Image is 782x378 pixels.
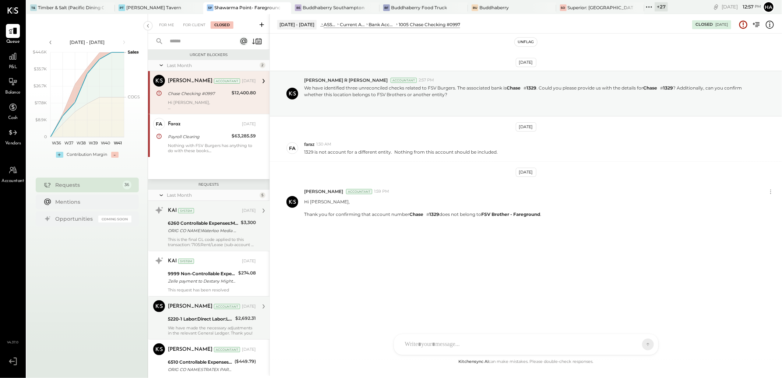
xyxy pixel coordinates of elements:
[655,2,668,11] div: + 27
[33,49,47,55] text: $44.6K
[324,21,336,28] div: ASSETS
[346,189,372,194] div: Accountant
[516,168,536,177] div: [DATE]
[304,199,541,218] p: Hi [PERSON_NAME], Thank you for confirming that account number does not belong to .
[695,22,713,28] div: Closed
[179,21,209,29] div: For Client
[242,258,256,264] div: [DATE]
[391,4,447,11] div: Buddhaberry Food Truck
[56,181,119,189] div: Requests
[241,219,256,226] div: $3,300
[304,188,343,195] span: [PERSON_NAME]
[67,152,108,158] div: Contribution Margin
[168,133,229,140] div: Payroll Clearing
[722,3,761,10] div: [DATE]
[44,134,47,139] text: 0
[168,346,212,353] div: [PERSON_NAME]
[715,22,728,27] div: [DATE]
[215,4,281,11] div: Shawarma Point- Fareground
[128,94,140,99] text: COGS
[168,287,256,293] div: This request has been resolved
[277,20,317,29] div: [DATE] - [DATE]
[126,4,181,11] div: [PERSON_NAME] Tavern
[168,277,236,285] div: Zelle payment to Destany Mighty Cone JPM99bf849ss
[168,90,229,97] div: Chase Checking #0997
[242,304,256,309] div: [DATE]
[426,212,429,217] span: #
[101,140,110,146] text: W40
[168,77,212,85] div: [PERSON_NAME]
[111,152,119,158] div: -
[524,85,526,91] span: #
[178,259,194,264] div: System
[123,181,131,189] div: 36
[168,237,256,247] div: This is the final GL code applied to this transaction: 7105:Rent/Lease (sub-account of Non-Contro...
[214,304,240,309] div: Accountant
[516,58,536,67] div: [DATE]
[304,149,498,155] p: 1329 is not account for a different entity. Nothing from this account should be included.
[76,140,85,146] text: W38
[168,143,256,153] div: Nothing with FSV Burgers has anything to do with these books....
[56,39,119,45] div: [DATE] - [DATE]
[0,126,25,147] a: Vendors
[56,198,128,206] div: Mentions
[168,258,177,265] div: KAI
[242,208,256,214] div: [DATE]
[9,64,17,71] span: P&L
[152,182,266,187] div: Requests
[168,325,256,336] p: We have made the necessary adjustments in the relevant General Ledger. Thank you!
[128,49,139,55] text: Sales
[168,120,181,128] div: faraz
[409,211,439,217] strong: Chase 1329
[34,66,47,71] text: $35.7K
[242,347,256,353] div: [DATE]
[211,21,233,29] div: Closed
[89,140,98,146] text: W39
[152,52,266,57] div: Urgent Blockers
[35,100,47,105] text: $17.8K
[178,208,194,213] div: System
[8,115,18,122] span: Cash
[399,21,460,28] div: 1005 Chase Checking #0997
[207,4,214,11] div: SP
[214,347,240,352] div: Accountant
[119,4,125,11] div: PT
[712,3,720,11] div: copy link
[168,366,232,373] div: ORIG CO NAME:STRATEX PARTNERS ORIG ID:XXXXXX0473 DESC DATE:250725 CO ENTRY DESCR:ROF SEC:CCD TRAC...
[156,120,162,127] div: fa
[168,100,256,110] div: Hi [PERSON_NAME], Thank you for confirming that account number does not belong to .
[168,227,239,234] div: ORIG CO NAME:Waterloo Media ORIG ID:XXXXXX7454 DESC DATE: CO ENTRY DESCR:Waterloo MSEC:WEB TRACE#...
[34,83,47,88] text: $26.7K
[0,100,25,122] a: Cash
[304,141,314,147] span: faraz
[98,216,131,223] div: Coming Soon
[374,189,389,195] span: 1:59 PM
[167,62,258,69] div: Last Month
[5,90,21,96] span: Balance
[369,21,395,28] div: Bank Accounts
[52,140,61,146] text: W36
[479,4,509,11] div: Buddhaberry
[260,62,265,68] div: 2
[242,78,256,84] div: [DATE]
[232,89,256,97] div: $12,400.80
[289,145,296,152] div: fa
[391,78,417,83] div: Accountant
[5,140,21,147] span: Vendors
[168,303,212,310] div: [PERSON_NAME]
[168,315,233,323] div: 5220-1 Labor:Direct Labor:Labor, Management:Manager
[643,85,673,91] strong: Chase 1329
[56,215,95,223] div: Opportunities
[232,132,256,140] div: $63,285.59
[0,75,25,96] a: Balance
[383,4,390,11] div: BF
[515,38,537,46] button: Unflag
[56,152,63,158] div: +
[238,269,256,277] div: $274.08
[6,39,20,45] span: Queue
[316,141,331,147] span: 1:30 AM
[2,178,24,185] span: Accountant
[516,122,536,132] div: [DATE]
[155,21,178,29] div: For Me
[168,270,236,277] div: 9999 Non-Controllable Expenses:Other Income and Expenses:To Be Classified P&L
